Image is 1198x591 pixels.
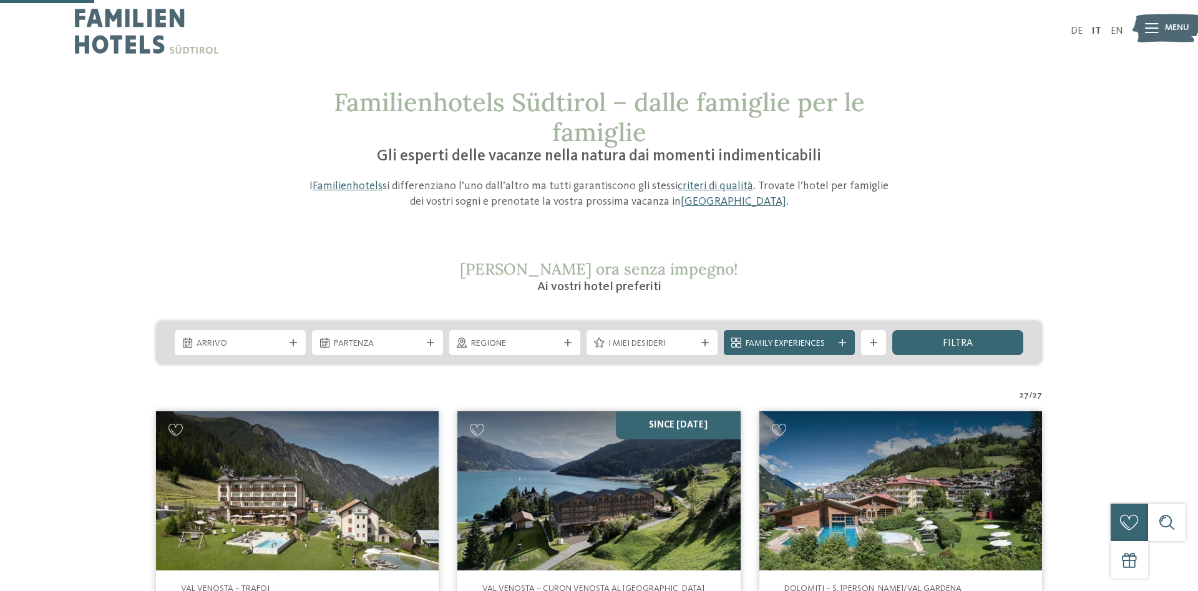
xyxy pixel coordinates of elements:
[1033,389,1042,402] span: 27
[1020,389,1029,402] span: 27
[460,259,738,279] span: [PERSON_NAME] ora senza impegno!
[759,411,1042,570] img: Cercate un hotel per famiglie? Qui troverete solo i migliori!
[537,281,661,293] span: Ai vostri hotel preferiti
[197,338,284,350] span: Arrivo
[471,338,558,350] span: Regione
[678,180,753,192] a: criteri di qualità
[1092,26,1101,36] a: IT
[334,86,865,148] span: Familienhotels Südtirol – dalle famiglie per le famiglie
[303,178,895,210] p: I si differenziano l’uno dall’altro ma tutti garantiscono gli stessi . Trovate l’hotel per famigl...
[1165,22,1189,34] span: Menu
[156,411,439,570] img: Cercate un hotel per famiglie? Qui troverete solo i migliori!
[457,411,740,570] img: Cercate un hotel per famiglie? Qui troverete solo i migliori!
[1071,26,1083,36] a: DE
[377,149,821,164] span: Gli esperti delle vacanze nella natura dai momenti indimenticabili
[1111,26,1123,36] a: EN
[313,180,382,192] a: Familienhotels
[746,338,833,350] span: Family Experiences
[943,338,973,348] span: filtra
[1029,389,1033,402] span: /
[334,338,421,350] span: Partenza
[608,338,696,350] span: I miei desideri
[681,196,786,207] a: [GEOGRAPHIC_DATA]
